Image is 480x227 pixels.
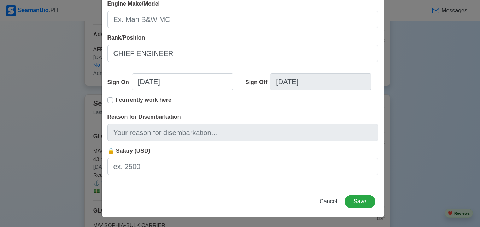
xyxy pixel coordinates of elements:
div: Sign On [107,78,132,87]
div: Sign Off [245,78,270,87]
button: Cancel [315,195,342,208]
span: Rank/Position [107,35,145,41]
input: Your reason for disembarkation... [107,124,378,141]
input: Ex: Third Officer or 3/OFF [107,45,378,62]
span: Engine Make/Model [107,1,160,7]
button: Save [345,195,375,208]
span: Cancel [320,198,337,204]
span: Reason for Disembarkation [107,114,181,120]
input: Ex. Man B&W MC [107,11,378,28]
input: ex. 2500 [107,158,378,175]
span: 🔒 Salary (USD) [107,148,150,154]
p: I currently work here [116,96,171,104]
